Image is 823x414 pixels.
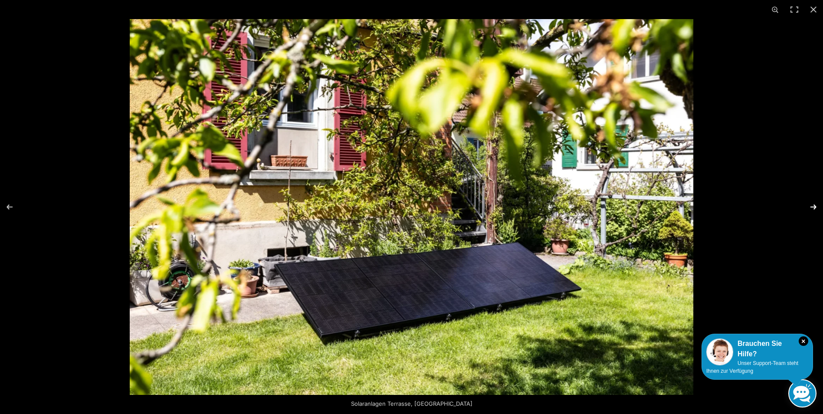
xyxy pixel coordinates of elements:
[799,336,808,346] i: Schließen
[706,360,798,374] span: Unser Support-Team steht Ihnen zur Verfügung
[706,338,733,365] img: Customer service
[321,395,503,412] div: Solaranlagen Terrasse, [GEOGRAPHIC_DATA]
[706,338,808,359] div: Brauchen Sie Hilfe?
[130,19,693,395] img: aldernativ Solaranlagen 5265 web scaled scaled scaled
